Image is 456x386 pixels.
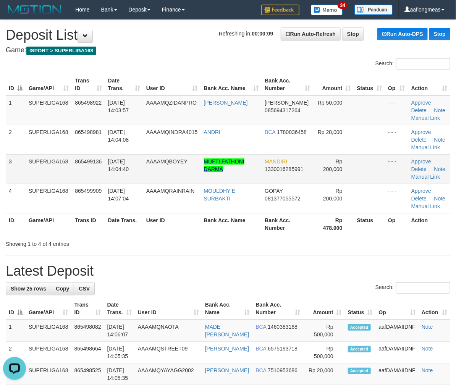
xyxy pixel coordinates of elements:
th: Action: activate to sort column ascending [408,74,450,95]
a: Delete [411,166,427,172]
a: Manual Link [411,203,440,209]
th: Op [385,213,408,235]
td: 865498082 [71,320,104,342]
h1: Latest Deposit [6,263,450,279]
td: SUPERLIGA168 [26,342,71,363]
th: Trans ID [72,213,105,235]
td: - - - [385,95,408,125]
span: [DATE] 14:04:08 [108,129,129,143]
span: AAAAMQBOYEY [146,158,188,165]
span: Copy 081377055572 to clipboard [265,195,300,202]
span: Accepted [348,368,371,374]
h4: Game: [6,47,450,54]
th: Op: activate to sort column ascending [376,298,419,320]
input: Search: [396,282,450,294]
th: Date Trans.: activate to sort column ascending [105,74,143,95]
a: Note [434,137,446,143]
span: Show 25 rows [11,286,46,292]
td: 865498525 [71,363,104,385]
td: [DATE] 14:05:35 [104,363,135,385]
span: 865498981 [75,129,102,135]
th: Status: activate to sort column ascending [354,74,385,95]
td: AAAAMQSTREET09 [135,342,202,363]
a: Delete [411,107,427,113]
th: Date Trans.: activate to sort column ascending [104,298,135,320]
img: panduan.png [354,5,393,15]
span: 865498922 [75,100,102,106]
a: Manual Link [411,144,440,150]
span: BCA [265,129,275,135]
td: SUPERLIGA168 [26,125,72,154]
th: Bank Acc. Number: activate to sort column ascending [252,298,303,320]
input: Search: [396,58,450,69]
a: Manual Link [411,115,440,121]
td: aafDAMAIIDNF [376,320,419,342]
td: 1 [6,320,26,342]
a: Note [434,195,446,202]
a: Note [434,166,446,172]
span: Copy 6575193718 to clipboard [268,346,298,352]
a: Stop [429,28,450,40]
span: Rp 50,000 [318,100,343,106]
th: Status: activate to sort column ascending [345,298,376,320]
span: MANDIRI [265,158,287,165]
span: 865499909 [75,188,102,194]
span: AAAAMQRAINRAIN [146,188,195,194]
span: [DATE] 14:07:04 [108,188,129,202]
a: Approve [411,188,431,194]
td: Rp 20,000 [303,363,345,385]
span: BCA [255,346,266,352]
img: MOTION_logo.png [6,4,64,15]
a: Run Auto-Refresh [281,27,341,40]
a: Note [422,346,433,352]
th: User ID [143,213,201,235]
td: 2 [6,125,26,154]
a: Approve [411,100,431,106]
img: Feedback.jpg [261,5,299,15]
th: Trans ID: activate to sort column ascending [71,298,104,320]
span: Refreshing in: [219,31,273,37]
span: [DATE] 14:04:40 [108,158,129,172]
span: Copy [56,286,69,292]
a: MADE [PERSON_NAME] [205,324,249,338]
span: GOPAY [265,188,283,194]
a: MUFTI FATHONI DARMA [204,158,244,172]
a: Show 25 rows [6,282,51,295]
a: Stop [342,27,364,40]
th: ID [6,213,26,235]
a: [PERSON_NAME] [204,100,248,106]
td: 865498664 [71,342,104,363]
span: Copy 1460383168 to clipboard [268,324,298,330]
label: Search: [375,58,450,69]
span: Copy 7510953686 to clipboard [268,367,298,373]
th: User ID: activate to sort column ascending [135,298,202,320]
label: Search: [375,282,450,294]
strong: 00:00:09 [252,31,273,37]
a: Run Auto-DPS [377,28,428,40]
a: [PERSON_NAME] [205,346,249,352]
th: Amount: activate to sort column ascending [313,74,354,95]
th: Game/API: activate to sort column ascending [26,298,71,320]
a: ANDRI [204,129,221,135]
span: Copy 085694317264 to clipboard [265,107,300,113]
td: 2 [6,342,26,363]
td: [DATE] 14:06:07 [104,320,135,342]
td: SUPERLIGA168 [26,95,72,125]
span: CSV [79,286,90,292]
div: Showing 1 to 4 of 4 entries [6,237,184,248]
a: CSV [74,282,95,295]
th: Op: activate to sort column ascending [385,74,408,95]
span: AAAAMQINDRA4015 [146,129,198,135]
span: Rp 200,000 [323,158,343,172]
span: Copy 1780036458 to clipboard [277,129,307,135]
a: Delete [411,195,427,202]
td: aafDAMAIIDNF [376,363,419,385]
td: - - - [385,125,408,154]
th: Status [354,213,385,235]
button: Open LiveChat chat widget [3,3,26,26]
span: Copy 1330016285991 to clipboard [265,166,303,172]
td: 4 [6,184,26,213]
a: Note [422,367,433,373]
th: User ID: activate to sort column ascending [143,74,201,95]
td: AAAAMQNAOTA [135,320,202,342]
